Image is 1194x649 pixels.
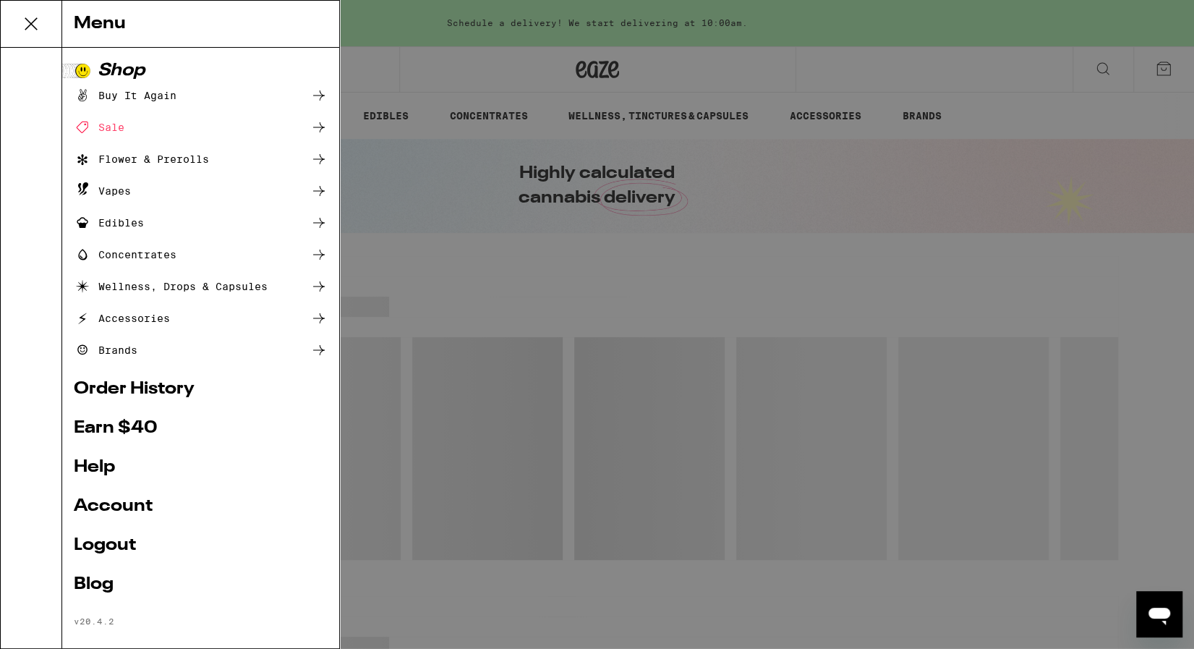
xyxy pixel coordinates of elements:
a: Brands [74,342,328,359]
a: Flower & Prerolls [74,150,328,168]
div: Flower & Prerolls [74,150,209,168]
a: Account [74,498,328,515]
div: Accessories [74,310,170,327]
a: Concentrates [74,246,328,263]
a: Buy It Again [74,87,328,104]
a: Wellness, Drops & Capsules [74,278,328,295]
a: Order History [74,381,328,398]
a: Shop [74,62,328,80]
iframe: To enrich screen reader interactions, please activate Accessibility in Grammarly extension settings [1136,591,1182,637]
div: Vapes [74,182,131,200]
span: v 20.4.2 [74,616,114,626]
div: Sale [74,119,124,136]
a: Logout [74,537,328,554]
a: Blog [74,576,328,593]
div: Buy It Again [74,87,176,104]
a: Edibles [74,214,328,232]
div: Edibles [74,214,144,232]
div: Wellness, Drops & Capsules [74,278,268,295]
a: Earn $ 40 [74,420,328,437]
a: Vapes [74,182,328,200]
a: Accessories [74,310,328,327]
a: Sale [74,119,328,136]
div: Menu [62,1,339,48]
a: Help [74,459,328,476]
div: Concentrates [74,246,176,263]
div: Brands [74,342,137,359]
